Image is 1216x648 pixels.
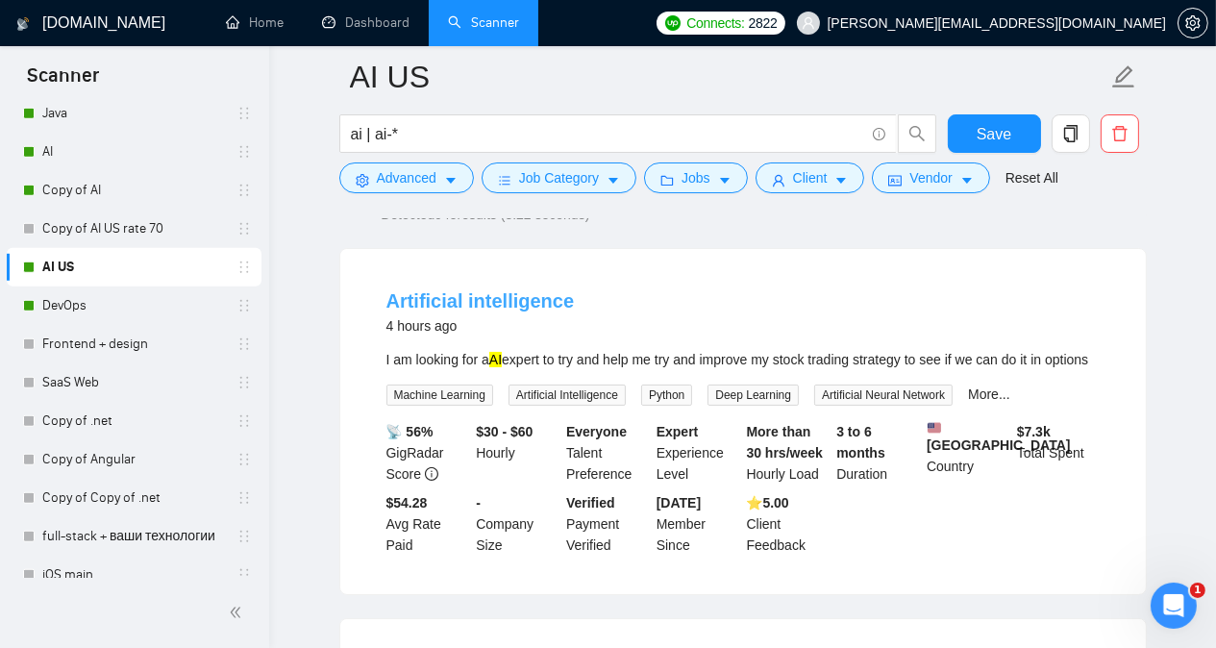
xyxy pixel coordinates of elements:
button: idcardVendorcaret-down [872,162,989,193]
img: 🇺🇸 [928,421,941,435]
span: 1 [1190,583,1205,598]
button: folderJobscaret-down [644,162,748,193]
b: Everyone [566,424,627,439]
b: - [476,495,481,511]
button: settingAdvancedcaret-down [339,162,474,193]
span: Job Category [519,167,599,188]
span: Vendor [909,167,952,188]
b: $54.28 [386,495,428,511]
span: setting [356,173,369,187]
img: logo [16,9,30,39]
a: Artificial intelligence [386,290,575,312]
a: DevOps [42,287,225,325]
span: Scanner [12,62,114,102]
b: More than 30 hrs/week [747,424,823,461]
a: homeHome [226,14,284,31]
b: 3 to 6 months [836,424,885,461]
a: SaaS Web [42,363,225,402]
span: info-circle [873,128,885,140]
div: Talent Preference [562,421,653,485]
span: copy [1053,125,1089,142]
span: folder [660,173,674,187]
b: Expert [657,424,699,439]
img: upwork-logo.png [665,15,681,31]
a: Copy of Copy of .net [42,479,225,517]
span: Connects: [686,12,744,34]
button: Save [948,114,1041,153]
a: Copy of Angular [42,440,225,479]
span: idcard [888,173,902,187]
iframe: Intercom live chat [1151,583,1197,629]
span: user [772,173,785,187]
input: Scanner name... [350,53,1107,101]
span: caret-down [607,173,620,187]
span: Python [641,385,692,406]
span: holder [236,529,252,544]
span: holder [236,221,252,237]
span: Client [793,167,828,188]
a: Frontend + design [42,325,225,363]
span: delete [1102,125,1138,142]
input: Search Freelance Jobs... [351,122,864,146]
button: setting [1178,8,1208,38]
b: ⭐️ 5.00 [747,495,789,511]
div: Company Size [472,492,562,556]
span: caret-down [718,173,732,187]
span: 2822 [749,12,778,34]
a: Java [42,94,225,133]
b: 📡 56% [386,424,434,439]
span: holder [236,375,252,390]
div: Avg Rate Paid [383,492,473,556]
span: holder [236,298,252,313]
span: holder [236,413,252,429]
mark: AI [489,352,502,367]
span: user [802,16,815,30]
span: double-left [229,603,248,622]
span: holder [236,144,252,160]
span: holder [236,106,252,121]
span: holder [236,490,252,506]
a: dashboardDashboard [322,14,409,31]
b: Verified [566,495,615,511]
div: Experience Level [653,421,743,485]
div: Total Spent [1013,421,1104,485]
span: setting [1179,15,1207,31]
b: $30 - $60 [476,424,533,439]
a: searchScanner [448,14,519,31]
div: Member Since [653,492,743,556]
span: holder [236,336,252,352]
div: 4 hours ago [386,314,575,337]
div: Payment Verified [562,492,653,556]
b: [GEOGRAPHIC_DATA] [927,421,1071,453]
a: Copy of AI US rate 70 [42,210,225,248]
a: full-stack + ваши технологии [42,517,225,556]
a: Copy of AI [42,171,225,210]
a: AI [42,133,225,171]
div: Hourly [472,421,562,485]
a: Reset All [1005,167,1058,188]
span: Jobs [682,167,710,188]
span: edit [1111,64,1136,89]
span: info-circle [425,467,438,481]
a: Copy of .net [42,402,225,440]
span: bars [498,173,511,187]
span: holder [236,452,252,467]
b: $ 7.3k [1017,424,1051,439]
div: Hourly Load [743,421,833,485]
span: Artificial Intelligence [509,385,626,406]
div: Client Feedback [743,492,833,556]
span: Advanced [377,167,436,188]
a: setting [1178,15,1208,31]
span: holder [236,183,252,198]
span: Artificial Neural Network [814,385,953,406]
a: iOS main [42,556,225,594]
button: userClientcaret-down [756,162,865,193]
span: caret-down [444,173,458,187]
span: holder [236,260,252,275]
span: holder [236,567,252,583]
b: [DATE] [657,495,701,511]
span: Machine Learning [386,385,493,406]
span: caret-down [960,173,974,187]
button: barsJob Categorycaret-down [482,162,636,193]
span: caret-down [834,173,848,187]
